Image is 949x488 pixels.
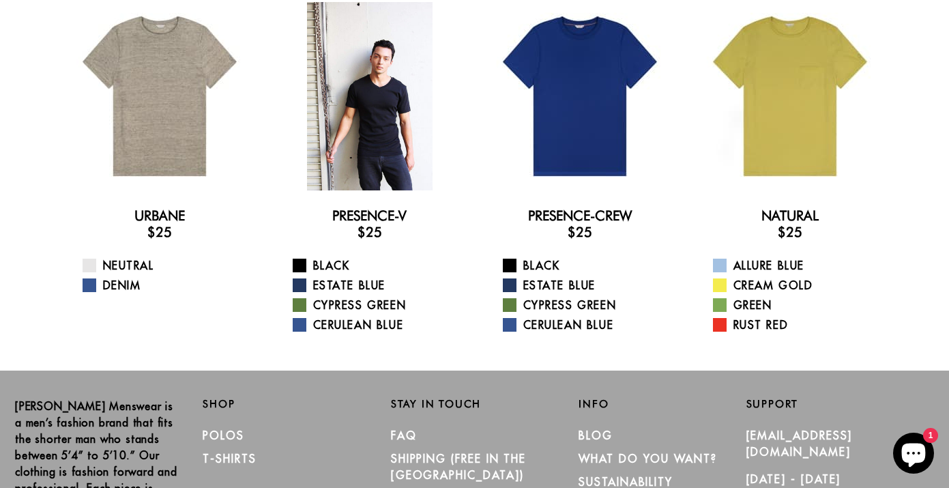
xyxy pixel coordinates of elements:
a: Blog [579,429,613,442]
a: Black [503,257,674,274]
a: [EMAIL_ADDRESS][DOMAIN_NAME] [746,429,853,459]
a: FAQ [391,429,417,442]
h2: Info [579,398,746,410]
a: Cypress Green [503,297,674,313]
a: Allure Blue [713,257,884,274]
a: Estate Blue [503,277,674,293]
h3: $25 [65,224,254,240]
h3: $25 [276,224,464,240]
a: Rust Red [713,317,884,333]
a: Cerulean Blue [293,317,464,333]
h2: Support [746,398,934,410]
inbox-online-store-chat: Shopify online store chat [889,433,938,477]
h3: $25 [696,224,884,240]
a: Black [293,257,464,274]
a: Neutral [83,257,254,274]
a: Presence-V [332,207,407,224]
h2: Shop [203,398,370,410]
a: Presence-Crew [528,207,632,224]
a: Cerulean Blue [503,317,674,333]
h2: Stay in Touch [391,398,558,410]
a: What Do You Want? [579,452,717,465]
a: Green [713,297,884,313]
a: SHIPPING (Free in the [GEOGRAPHIC_DATA]) [391,452,526,482]
a: T-Shirts [203,452,256,465]
a: Cream Gold [713,277,884,293]
a: Polos [203,429,244,442]
a: Denim [83,277,254,293]
a: Estate Blue [293,277,464,293]
a: Cypress Green [293,297,464,313]
a: Natural [761,207,819,224]
a: Urbane [134,207,185,224]
h3: $25 [486,224,674,240]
